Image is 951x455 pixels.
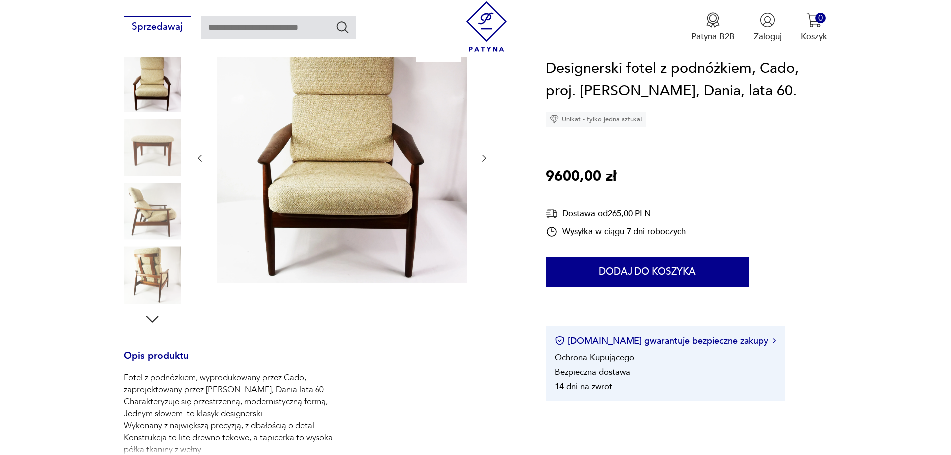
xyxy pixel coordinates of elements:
[555,335,776,347] button: [DOMAIN_NAME] gwarantuje bezpieczne zakupy
[546,57,827,103] h1: Designerski fotel z podnóżkiem, Cado, proj. [PERSON_NAME], Dania, lata 60.
[754,31,782,42] p: Zaloguj
[555,381,612,392] li: 14 dni na zwrot
[546,112,646,127] div: Unikat - tylko jedna sztuka!
[217,32,467,283] img: Zdjęcie produktu Designerski fotel z podnóżkiem, Cado, proj. Arne Vodder, Dania, lata 60.
[546,207,558,220] img: Ikona dostawy
[691,31,735,42] p: Patyna B2B
[124,352,517,372] h3: Opis produktu
[773,339,776,344] img: Ikona strzałki w prawo
[691,12,735,42] button: Patyna B2B
[555,366,630,378] li: Bezpieczna dostawa
[124,16,191,38] button: Sprzedawaj
[335,20,350,34] button: Szukaj
[705,12,721,28] img: Ikona medalu
[555,352,634,363] li: Ochrona Kupującego
[546,226,686,238] div: Wysyłka w ciągu 7 dni roboczych
[546,165,616,188] p: 9600,00 zł
[124,183,181,240] img: Zdjęcie produktu Designerski fotel z podnóżkiem, Cado, proj. Arne Vodder, Dania, lata 60.
[691,12,735,42] a: Ikona medaluPatyna B2B
[550,115,559,124] img: Ikona diamentu
[546,207,686,220] div: Dostawa od 265,00 PLN
[760,12,775,28] img: Ikonka użytkownika
[815,13,826,23] div: 0
[124,24,191,32] a: Sprzedawaj
[555,336,565,346] img: Ikona certyfikatu
[124,119,181,176] img: Zdjęcie produktu Designerski fotel z podnóżkiem, Cado, proj. Arne Vodder, Dania, lata 60.
[546,257,749,287] button: Dodaj do koszyka
[801,12,827,42] button: 0Koszyk
[806,12,822,28] img: Ikona koszyka
[754,12,782,42] button: Zaloguj
[801,31,827,42] p: Koszyk
[124,246,181,303] img: Zdjęcie produktu Designerski fotel z podnóżkiem, Cado, proj. Arne Vodder, Dania, lata 60.
[124,55,181,112] img: Zdjęcie produktu Designerski fotel z podnóżkiem, Cado, proj. Arne Vodder, Dania, lata 60.
[461,1,512,52] img: Patyna - sklep z meblami i dekoracjami vintage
